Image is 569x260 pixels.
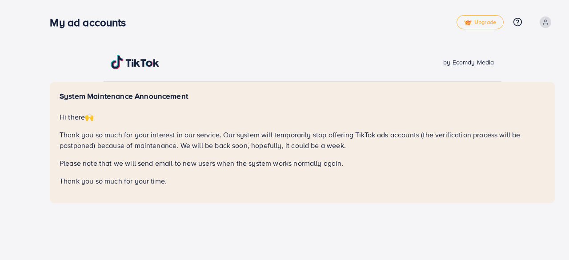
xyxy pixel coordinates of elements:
[50,16,133,29] h3: My ad accounts
[443,58,494,67] span: by Ecomdy Media
[85,112,94,122] span: 🙌
[464,19,496,26] span: Upgrade
[457,15,504,29] a: tickUpgrade
[464,20,472,26] img: tick
[111,55,160,69] img: TikTok
[60,176,545,186] p: Thank you so much for your time.
[60,92,545,101] h5: System Maintenance Announcement
[60,158,545,168] p: Please note that we will send email to new users when the system works normally again.
[60,129,545,151] p: Thank you so much for your interest in our service. Our system will temporarily stop offering Tik...
[60,112,545,122] p: Hi there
